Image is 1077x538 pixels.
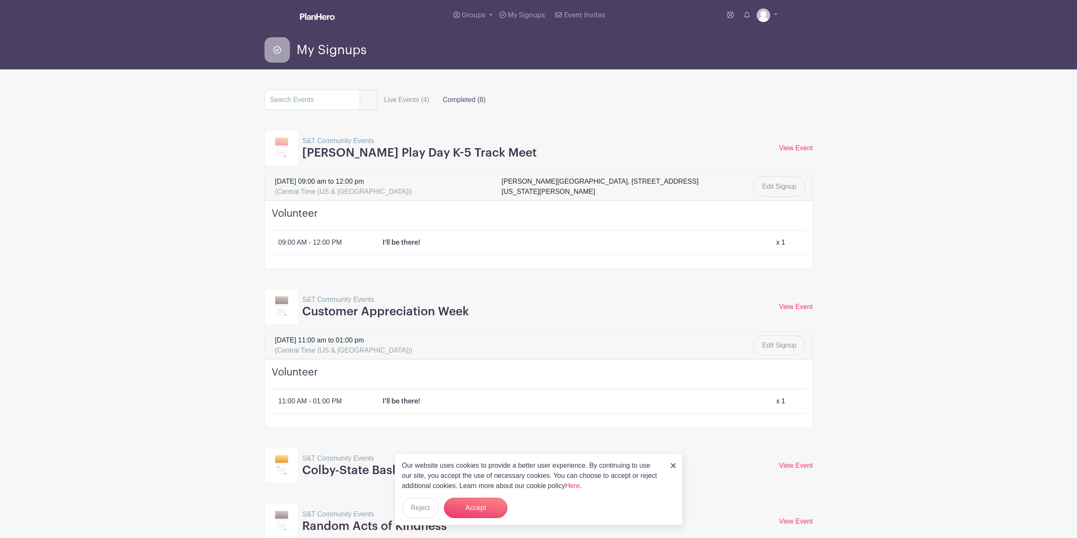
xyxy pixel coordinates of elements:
[383,237,420,248] p: I'll be there!
[302,519,447,534] h3: Random Acts of Kindness
[753,177,806,197] a: Edit Signup
[302,305,469,319] h3: Customer Appreciation Week
[275,335,413,356] span: [DATE] 11:00 am to 01:00 pm
[776,396,785,406] div: x 1
[757,8,770,22] img: default-ce2991bfa6775e67f084385cd625a349d9dcbb7a52a09fb2fda1e96e2d18dcdb.png
[264,90,360,110] input: Search Events
[671,463,676,468] img: close_button-5f87c8562297e5c2d7936805f587ecaba9071eb48480494691a3f1689db116b3.svg
[508,12,545,19] span: My Signups
[564,12,605,19] span: Event Invites
[302,464,571,478] h3: Colby-State Basketball at [GEOGRAPHIC_DATA]
[779,144,813,152] a: View Event
[302,295,469,305] p: S&T Community Events
[377,91,436,108] label: Live Events (4)
[565,482,580,489] a: Here
[377,91,493,108] div: filters
[275,177,413,197] span: [DATE] 09:00 am to 12:00 pm
[275,347,413,354] span: (Central Time (US & [GEOGRAPHIC_DATA]))
[275,138,289,159] img: template10-24083a478ec252dc100daca82dff146db39c2192486195c61093c84ba758e62c.svg
[402,498,439,518] button: Reject
[501,177,708,197] div: [PERSON_NAME][GEOGRAPHIC_DATA], [STREET_ADDRESS][US_STATE][PERSON_NAME]
[383,396,420,406] p: I'll be there!
[779,518,813,525] a: View Event
[272,207,806,231] h4: Volunteer
[753,335,806,356] a: Edit Signup
[444,498,507,518] button: Accept
[272,366,806,389] h4: Volunteer
[302,509,447,519] p: S&T Community Events
[436,91,492,108] label: Completed (8)
[297,43,366,57] span: My Signups
[402,461,662,491] p: Our website uses cookies to provide a better user experience. By continuing to use our site, you ...
[275,511,289,532] img: template12-d09e52dc2669cd8e000e7992e5ae05afd939c74ca810bcda3c15468a0db697cf.svg
[278,237,342,248] p: 09:00 AM - 12:00 PM
[302,136,537,146] p: S&T Community Events
[779,462,813,469] a: View Event
[779,303,813,310] a: View Event
[302,146,537,160] h3: [PERSON_NAME] Play Day K-5 Track Meet
[275,455,289,476] img: template3-46502052fd4b2ae8941704f64767edd94b8000f543053f22174a657766641163.svg
[776,237,785,248] div: x 1
[275,296,289,317] img: template12-d09e52dc2669cd8e000e7992e5ae05afd939c74ca810bcda3c15468a0db697cf.svg
[275,188,413,195] span: (Central Time (US & [GEOGRAPHIC_DATA]))
[278,396,342,406] p: 11:00 AM - 01:00 PM
[300,13,335,20] img: logo_white-6c42ec7e38ccf1d336a20a19083b03d10ae64f83f12c07503d8b9e83406b4c7d.svg
[302,453,571,464] p: S&T Community Events
[462,12,485,19] span: Groups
